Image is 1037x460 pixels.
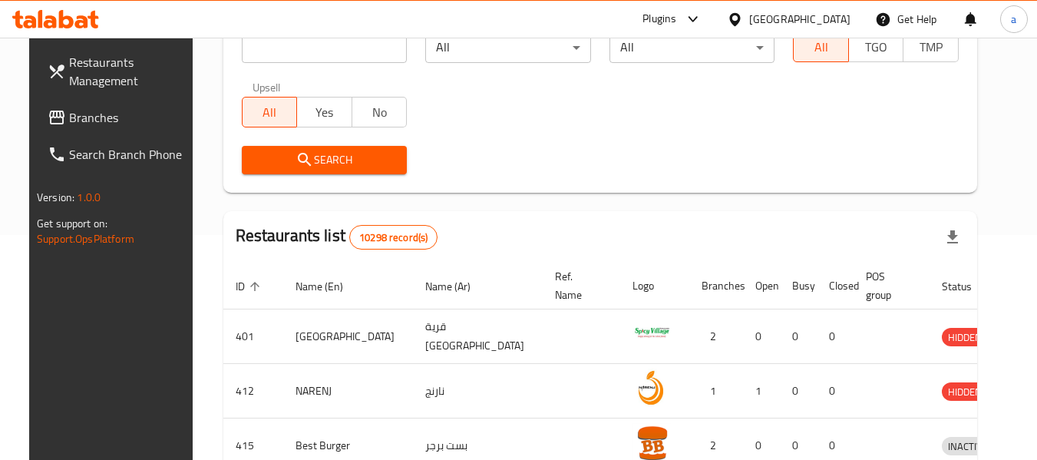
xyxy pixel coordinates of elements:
[223,364,283,419] td: 412
[37,229,134,249] a: Support.OpsPlatform
[780,263,817,309] th: Busy
[253,81,281,92] label: Upsell
[780,364,817,419] td: 0
[35,99,203,136] a: Branches
[283,364,413,419] td: NARENJ
[942,383,988,401] span: HIDDEN
[817,309,854,364] td: 0
[413,364,543,419] td: نارنج
[349,225,438,250] div: Total records count
[236,224,438,250] h2: Restaurants list
[358,101,401,124] span: No
[942,277,992,296] span: Status
[242,97,298,127] button: All
[942,329,988,346] span: HIDDEN
[749,11,850,28] div: [GEOGRAPHIC_DATA]
[689,364,743,419] td: 1
[555,267,602,304] span: Ref. Name
[77,187,101,207] span: 1.0.0
[242,32,408,63] input: Search for restaurant name or ID..
[642,10,676,28] div: Plugins
[35,136,203,173] a: Search Branch Phone
[743,263,780,309] th: Open
[413,309,543,364] td: قرية [GEOGRAPHIC_DATA]
[69,53,190,90] span: Restaurants Management
[855,36,898,58] span: TGO
[1011,11,1016,28] span: a
[223,309,283,364] td: 401
[780,309,817,364] td: 0
[632,314,671,352] img: Spicy Village
[848,31,904,62] button: TGO
[69,108,190,127] span: Branches
[817,364,854,419] td: 0
[249,101,292,124] span: All
[425,32,591,63] div: All
[942,382,988,401] div: HIDDEN
[242,146,408,174] button: Search
[254,151,395,170] span: Search
[800,36,843,58] span: All
[866,267,911,304] span: POS group
[283,309,413,364] td: [GEOGRAPHIC_DATA]
[352,97,408,127] button: No
[743,364,780,419] td: 1
[942,328,988,346] div: HIDDEN
[910,36,953,58] span: TMP
[69,145,190,164] span: Search Branch Phone
[296,277,363,296] span: Name (En)
[793,31,849,62] button: All
[689,309,743,364] td: 2
[35,44,203,99] a: Restaurants Management
[37,213,107,233] span: Get support on:
[632,369,671,407] img: NARENJ
[620,263,689,309] th: Logo
[350,230,437,245] span: 10298 record(s)
[934,219,971,256] div: Export file
[296,97,352,127] button: Yes
[609,32,775,63] div: All
[425,277,490,296] span: Name (Ar)
[942,437,994,455] div: INACTIVE
[689,263,743,309] th: Branches
[236,277,265,296] span: ID
[817,263,854,309] th: Closed
[743,309,780,364] td: 0
[37,187,74,207] span: Version:
[942,438,994,455] span: INACTIVE
[903,31,959,62] button: TMP
[303,101,346,124] span: Yes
